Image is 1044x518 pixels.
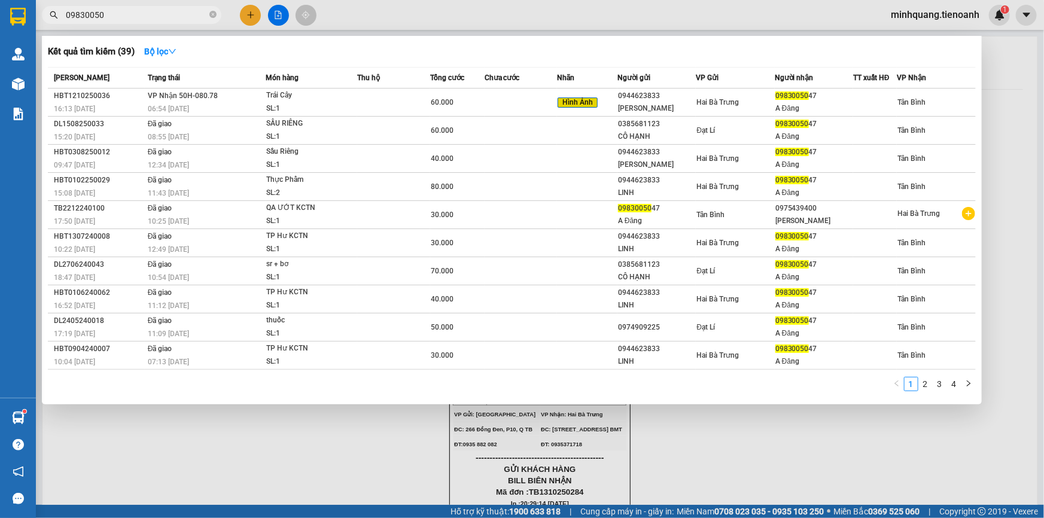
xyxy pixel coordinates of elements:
[775,299,853,312] div: A Đăng
[23,410,26,413] sup: 1
[148,161,189,169] span: 12:34 [DATE]
[897,295,926,303] span: Tân Bình
[148,148,172,156] span: Đã giao
[897,182,926,191] span: Tân Bình
[148,245,189,254] span: 12:49 [DATE]
[775,118,853,130] div: 47
[618,355,695,368] div: LINH
[266,299,356,312] div: SL: 1
[696,74,719,82] span: VP Gửi
[209,10,217,21] span: close-circle
[431,211,453,219] span: 30.000
[919,377,932,391] a: 2
[148,176,172,184] span: Đã giao
[357,74,380,82] span: Thu hộ
[47,20,166,28] strong: NHẬN HÀNG NHANH - GIAO TỐC HÀNH
[775,90,853,102] div: 47
[148,330,189,338] span: 11:09 [DATE]
[13,466,24,477] span: notification
[48,45,135,58] h3: Kết quả tìm kiếm ( 39 )
[775,92,809,100] span: 09830050
[897,74,926,82] span: VP Nhận
[148,288,172,297] span: Đã giao
[893,380,900,387] span: left
[696,182,739,191] span: Hai Bà Trưng
[618,159,695,171] div: [PERSON_NAME]
[91,44,153,50] span: VP Nhận: Hai Bà Trưng
[266,145,356,159] div: Sầu Riêng
[54,74,109,82] span: [PERSON_NAME]
[54,315,144,327] div: DL2405240018
[904,377,918,391] li: 1
[266,202,356,215] div: QA ƯỚT KCTN
[54,230,144,243] div: HBT1307240008
[54,202,144,215] div: TB2212240100
[5,54,83,60] span: ĐC: 266 Đồng Đen, P10, Q TB
[696,98,739,106] span: Hai Bà Trưng
[897,239,926,247] span: Tân Bình
[5,8,35,38] img: logo
[618,258,695,271] div: 0385681123
[897,98,926,106] span: Tân Bình
[962,207,975,220] span: plus-circle
[266,159,356,172] div: SL: 1
[775,130,853,143] div: A Đăng
[266,74,299,82] span: Món hàng
[148,217,189,226] span: 10:25 [DATE]
[696,154,739,163] span: Hai Bà Trưng
[890,377,904,391] li: Previous Page
[775,287,853,299] div: 47
[775,215,853,227] div: [PERSON_NAME]
[266,187,356,200] div: SL: 2
[266,314,356,327] div: thuốc
[431,267,453,275] span: 70.000
[266,215,356,228] div: SL: 1
[618,343,695,355] div: 0944623833
[897,351,926,359] span: Tân Bình
[948,377,961,391] a: 4
[618,202,695,215] div: 47
[618,271,695,284] div: CÔ HẠNH
[618,243,695,255] div: LINH
[54,330,95,338] span: 17:19 [DATE]
[775,315,853,327] div: 47
[168,47,176,56] span: down
[54,174,144,187] div: HBT0102250029
[933,377,946,391] a: 3
[775,355,853,368] div: A Đăng
[775,174,853,187] div: 47
[775,102,853,115] div: A Đăng
[775,146,853,159] div: 47
[54,358,95,366] span: 10:04 [DATE]
[144,47,176,56] strong: Bộ lọc
[45,7,168,18] span: CTY TNHH DLVT TIẾN OANH
[266,327,356,340] div: SL: 1
[897,323,926,331] span: Tân Bình
[431,323,453,331] span: 50.000
[266,117,356,130] div: SẦU RIÊNG
[148,189,189,197] span: 11:43 [DATE]
[775,74,814,82] span: Người nhận
[431,351,453,359] span: 30.000
[431,154,453,163] span: 40.000
[209,11,217,18] span: close-circle
[775,260,809,269] span: 09830050
[618,287,695,299] div: 0944623833
[696,126,715,135] span: Đạt Lí
[618,187,695,199] div: LINH
[12,108,25,120] img: solution-icon
[897,154,926,163] span: Tân Bình
[148,232,172,240] span: Đã giao
[148,260,172,269] span: Đã giao
[775,258,853,271] div: 47
[66,8,207,22] input: Tìm tên, số ĐT hoặc mã đơn
[696,211,725,219] span: Tân Bình
[266,258,356,271] div: sr + bơ
[54,343,144,355] div: HBT0904240007
[54,245,95,254] span: 10:22 [DATE]
[266,130,356,144] div: SL: 1
[54,273,95,282] span: 18:47 [DATE]
[430,74,464,82] span: Tổng cước
[775,202,853,215] div: 0975439400
[918,377,933,391] li: 2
